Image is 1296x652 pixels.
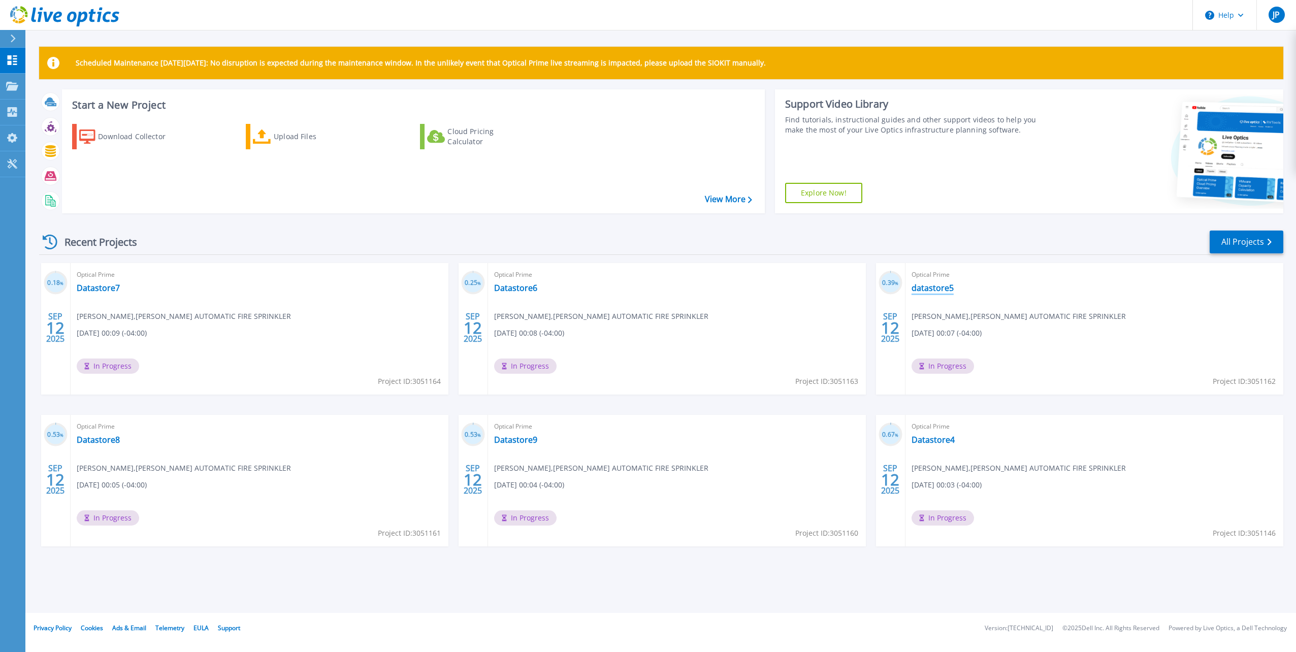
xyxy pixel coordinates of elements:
[912,435,955,445] a: Datastore4
[912,283,954,293] a: datastore5
[77,510,139,526] span: In Progress
[378,376,441,387] span: Project ID: 3051164
[218,624,240,632] a: Support
[60,280,63,286] span: %
[1273,11,1280,19] span: JP
[494,311,708,322] span: [PERSON_NAME] , [PERSON_NAME] AUTOMATIC FIRE SPRINKLER
[494,358,557,374] span: In Progress
[34,624,72,632] a: Privacy Policy
[464,475,482,484] span: 12
[44,277,68,289] h3: 0.18
[477,280,481,286] span: %
[879,277,902,289] h3: 0.39
[1210,231,1283,253] a: All Projects
[46,309,65,346] div: SEP 2025
[464,323,482,332] span: 12
[494,479,564,491] span: [DATE] 00:04 (-04:00)
[912,311,1126,322] span: [PERSON_NAME] , [PERSON_NAME] AUTOMATIC FIRE SPRINKLER
[912,463,1126,474] span: [PERSON_NAME] , [PERSON_NAME] AUTOMATIC FIRE SPRINKLER
[705,194,752,204] a: View More
[463,309,482,346] div: SEP 2025
[881,461,900,498] div: SEP 2025
[77,421,442,432] span: Optical Prime
[985,625,1053,632] li: Version: [TECHNICAL_ID]
[1169,625,1287,632] li: Powered by Live Optics, a Dell Technology
[912,269,1277,280] span: Optical Prime
[46,323,64,332] span: 12
[494,435,537,445] a: Datastore9
[1213,528,1276,539] span: Project ID: 3051146
[494,269,860,280] span: Optical Prime
[881,323,899,332] span: 12
[77,328,147,339] span: [DATE] 00:09 (-04:00)
[44,429,68,441] h3: 0.53
[274,126,355,147] div: Upload Files
[77,358,139,374] span: In Progress
[420,124,533,149] a: Cloud Pricing Calculator
[494,421,860,432] span: Optical Prime
[795,528,858,539] span: Project ID: 3051160
[912,358,974,374] span: In Progress
[72,100,752,111] h3: Start a New Project
[378,528,441,539] span: Project ID: 3051161
[463,461,482,498] div: SEP 2025
[77,435,120,445] a: Datastore8
[461,429,485,441] h3: 0.53
[494,463,708,474] span: [PERSON_NAME] , [PERSON_NAME] AUTOMATIC FIRE SPRINKLER
[60,432,63,438] span: %
[76,59,766,67] p: Scheduled Maintenance [DATE][DATE]: No disruption is expected during the maintenance window. In t...
[46,475,64,484] span: 12
[795,376,858,387] span: Project ID: 3051163
[494,328,564,339] span: [DATE] 00:08 (-04:00)
[81,624,103,632] a: Cookies
[72,124,185,149] a: Download Collector
[193,624,209,632] a: EULA
[912,479,982,491] span: [DATE] 00:03 (-04:00)
[494,510,557,526] span: In Progress
[77,463,291,474] span: [PERSON_NAME] , [PERSON_NAME] AUTOMATIC FIRE SPRINKLER
[785,183,862,203] a: Explore Now!
[785,97,1048,111] div: Support Video Library
[461,277,485,289] h3: 0.25
[912,328,982,339] span: [DATE] 00:07 (-04:00)
[98,126,179,147] div: Download Collector
[912,421,1277,432] span: Optical Prime
[881,309,900,346] div: SEP 2025
[1062,625,1159,632] li: © 2025 Dell Inc. All Rights Reserved
[246,124,359,149] a: Upload Files
[494,283,537,293] a: Datastore6
[895,280,898,286] span: %
[879,429,902,441] h3: 0.67
[77,283,120,293] a: Datastore7
[112,624,146,632] a: Ads & Email
[881,475,899,484] span: 12
[46,461,65,498] div: SEP 2025
[477,432,481,438] span: %
[77,269,442,280] span: Optical Prime
[895,432,898,438] span: %
[77,479,147,491] span: [DATE] 00:05 (-04:00)
[785,115,1048,135] div: Find tutorials, instructional guides and other support videos to help you make the most of your L...
[1213,376,1276,387] span: Project ID: 3051162
[39,230,151,254] div: Recent Projects
[447,126,529,147] div: Cloud Pricing Calculator
[155,624,184,632] a: Telemetry
[77,311,291,322] span: [PERSON_NAME] , [PERSON_NAME] AUTOMATIC FIRE SPRINKLER
[912,510,974,526] span: In Progress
